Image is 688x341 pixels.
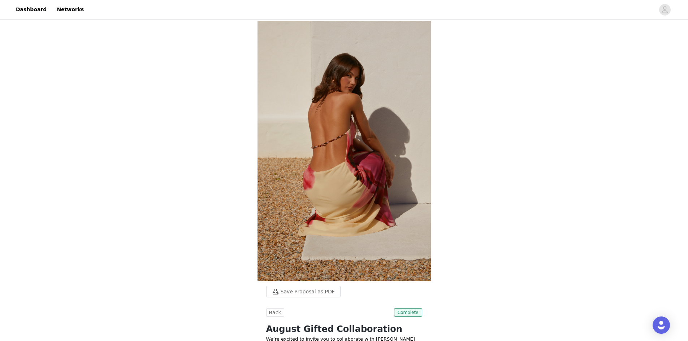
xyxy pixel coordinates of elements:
[266,323,422,336] h1: August Gifted Collaboration
[394,308,422,317] span: Complete
[661,4,668,16] div: avatar
[653,316,670,334] div: Open Intercom Messenger
[266,286,341,297] button: Save Proposal as PDF
[266,308,284,317] button: Back
[52,1,88,18] a: Networks
[12,1,51,18] a: Dashboard
[258,21,431,281] img: campaign image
